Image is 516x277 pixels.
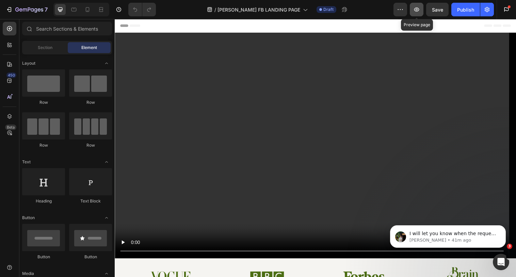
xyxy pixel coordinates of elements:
span: 3 [507,244,512,249]
iframe: Intercom live chat [493,254,509,270]
div: 450 [6,72,16,78]
button: 7 [3,3,51,16]
img: gempages_432750572815254551-87611b01-590f-4dcc-a9c6-971216515a09.png [137,254,173,270]
span: Toggle open [101,157,112,167]
div: Button [69,254,112,260]
span: Draft [323,6,334,13]
div: Row [69,142,112,148]
p: 7 [45,5,48,14]
div: Row [22,142,65,148]
span: [PERSON_NAME] FB LANDING PAGE [217,6,300,13]
button: Publish [451,3,480,16]
span: Layout [22,60,35,66]
div: Beta [5,125,16,130]
span: Text [22,159,31,165]
img: gempages_432750572815254551-71ed4ced-0322-4426-9f3d-d21472cc8a0a.png [334,252,370,272]
div: Publish [457,6,474,13]
div: Text Block [69,198,112,204]
span: / [214,6,216,13]
div: Row [69,99,112,105]
span: Button [22,215,35,221]
button: Save [426,3,449,16]
span: Toggle open [101,212,112,223]
div: Heading [22,198,65,204]
div: Row [22,99,65,105]
iframe: Design area [115,19,516,277]
span: Toggle open [101,58,112,69]
span: Save [432,7,443,13]
div: Button [22,254,65,260]
img: gempages_432750572815254551-dc4124ae-d69a-4f52-9342-fd6e04f1a8a0.png [36,257,77,267]
iframe: Intercom notifications message [380,211,516,259]
input: Search Sections & Elements [22,22,112,35]
span: Section [38,45,52,51]
span: Element [81,45,97,51]
div: Undo/Redo [128,3,156,16]
span: Media [22,271,34,277]
img: gempages_432750572815254551-385b9199-f943-46d9-a539-d2bdce719606.png [230,256,276,268]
